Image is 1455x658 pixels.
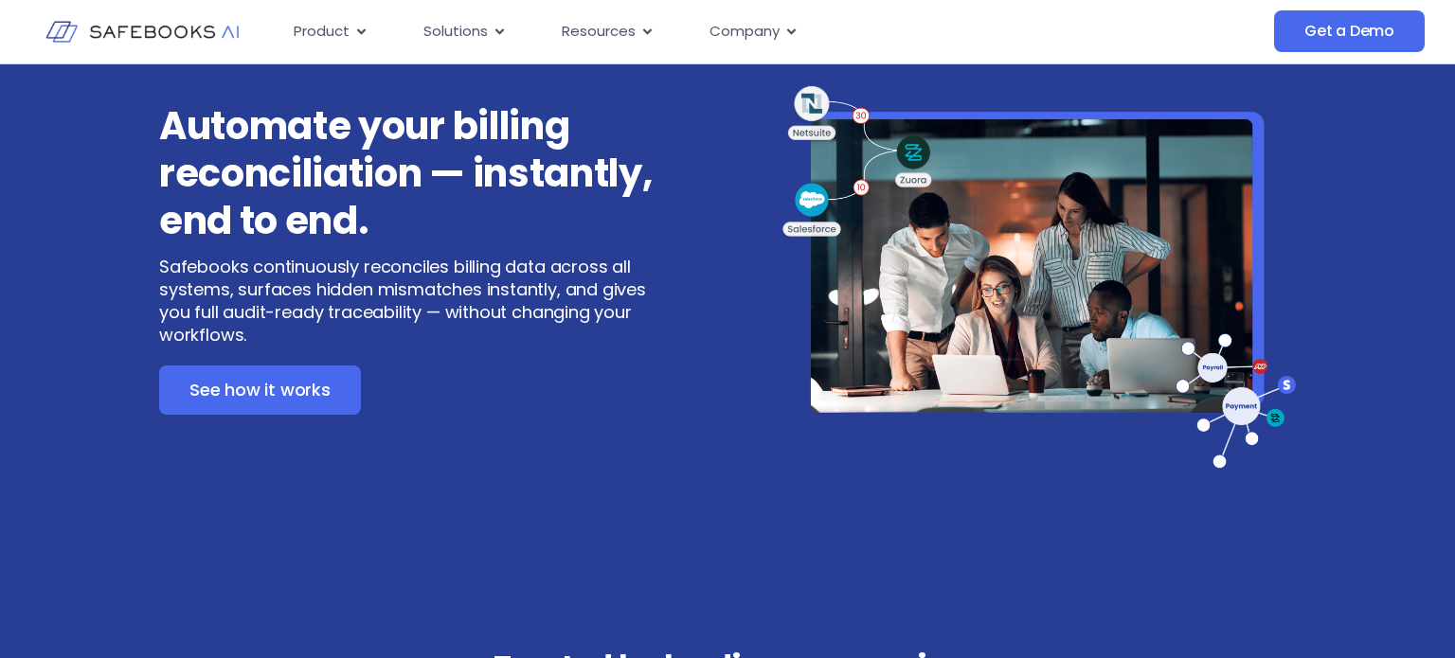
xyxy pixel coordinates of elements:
[294,21,350,43] span: Product
[775,83,1296,470] img: Billing Reconciliation 1
[159,256,680,347] p: Safebooks continuously reconciles billing data across all systems, surfaces hidden mismatches ins...
[278,13,1107,50] div: Menu Toggle
[1304,22,1394,41] span: Get a Demo
[1274,10,1425,52] a: Get a Demo
[710,21,780,43] span: Company
[562,21,636,43] span: Resources
[423,21,488,43] span: Solutions
[159,102,680,244] h3: Automate your billing reconciliation — instantly, end to end.
[278,13,1107,50] nav: Menu
[189,381,331,400] span: See how it works
[159,365,361,415] a: See how it works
